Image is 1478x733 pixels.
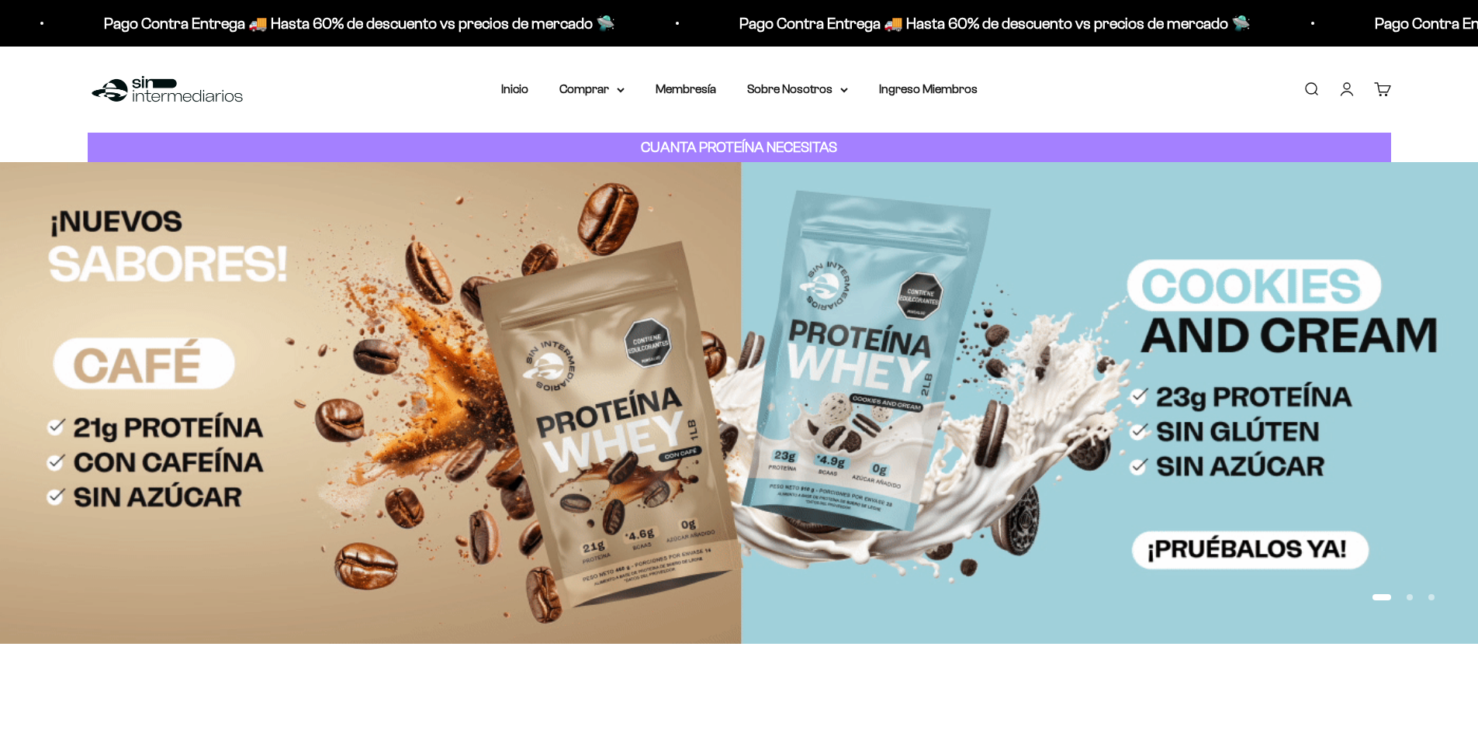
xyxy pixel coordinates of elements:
[559,79,625,99] summary: Comprar
[102,11,614,36] p: Pago Contra Entrega 🚚 Hasta 60% de descuento vs precios de mercado 🛸
[641,139,837,155] strong: CUANTA PROTEÍNA NECESITAS
[738,11,1249,36] p: Pago Contra Entrega 🚚 Hasta 60% de descuento vs precios de mercado 🛸
[656,82,716,95] a: Membresía
[747,79,848,99] summary: Sobre Nosotros
[879,82,978,95] a: Ingreso Miembros
[501,82,528,95] a: Inicio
